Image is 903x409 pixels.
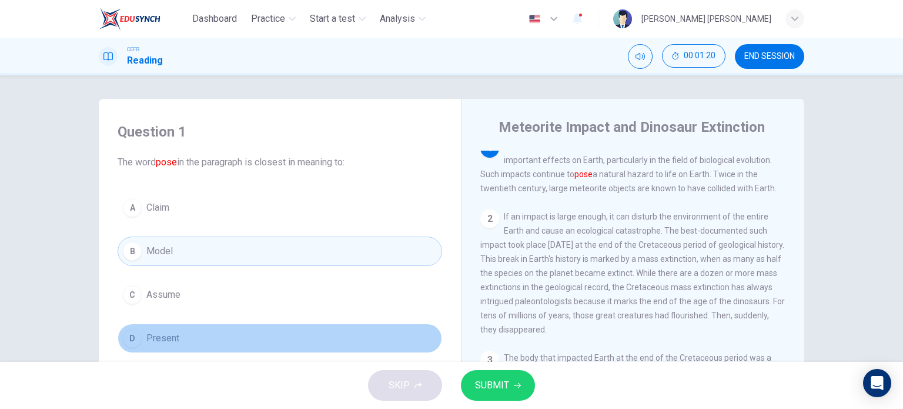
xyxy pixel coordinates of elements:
[527,15,542,24] img: en
[118,237,442,266] button: BModel
[127,54,163,68] h1: Reading
[123,329,142,348] div: D
[744,52,795,61] span: END SESSION
[499,118,765,137] h4: Meteorite Impact and Dinosaur Extinction
[118,280,442,310] button: CAssume
[310,12,355,26] span: Start a test
[574,169,593,179] font: pose
[123,242,142,261] div: B
[246,8,300,29] button: Practice
[123,198,142,217] div: A
[375,8,430,29] button: Analysis
[192,12,237,26] span: Dashboard
[480,212,785,334] span: If an impact is large enough, it can disturb the environment of the entire Earth and cause an eco...
[662,44,725,68] button: 00:01:20
[156,157,177,168] font: pose
[99,7,160,31] img: EduSynch logo
[118,193,442,222] button: AClaim
[480,210,499,228] div: 2
[380,12,415,26] span: Analysis
[735,44,804,69] button: END SESSION
[118,324,442,353] button: DPresent
[146,331,179,345] span: Present
[684,51,715,61] span: 00:01:20
[480,351,499,370] div: 3
[118,155,442,169] span: The word in the paragraph is closest in meaning to:
[188,8,242,29] button: Dashboard
[123,285,142,304] div: C
[461,370,535,401] button: SUBMIT
[475,377,509,394] span: SUBMIT
[99,7,188,31] a: EduSynch logo
[146,244,173,258] span: Model
[863,369,891,397] div: Open Intercom Messenger
[662,44,725,69] div: Hide
[628,44,653,69] div: Mute
[613,9,632,28] img: Profile picture
[641,12,771,26] div: [PERSON_NAME] [PERSON_NAME]
[146,201,169,215] span: Claim
[118,122,442,141] h4: Question 1
[146,288,180,302] span: Assume
[127,45,139,54] span: CEFR
[251,12,285,26] span: Practice
[305,8,370,29] button: Start a test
